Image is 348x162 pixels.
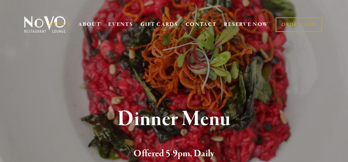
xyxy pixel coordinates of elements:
[108,21,133,28] a: EVENTS
[32,108,316,131] h1: Dinner Menu
[276,17,322,32] a: ORDER NOW
[186,18,217,31] a: CONTACT
[23,16,67,33] img: Novo Restaurant &amp; Lounge
[224,18,269,31] a: RESERVE NOW
[32,146,316,161] h2: Offered 5-9pm, Daily
[78,21,101,28] a: ABOUT
[140,18,178,31] a: GIFT CARDS
[48,21,71,28] a: MENUS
